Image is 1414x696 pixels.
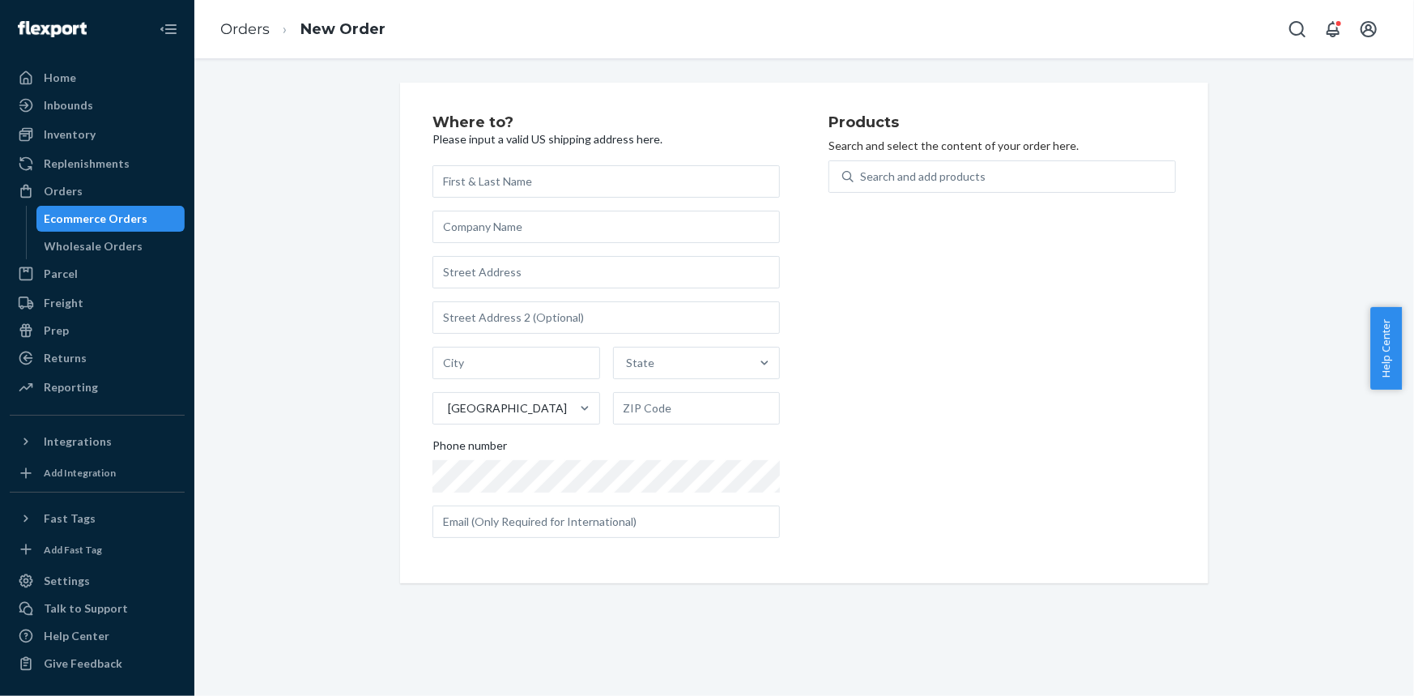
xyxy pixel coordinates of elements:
[432,438,507,460] span: Phone number
[10,92,185,118] a: Inbounds
[10,461,185,485] a: Add Integration
[1370,307,1402,390] button: Help Center
[432,347,600,379] input: City
[10,651,185,677] button: Give Feedback
[44,350,87,366] div: Returns
[44,97,93,113] div: Inbounds
[1317,13,1349,45] button: Open notifications
[44,543,102,557] div: Add Fast Tag
[10,318,185,344] a: Prep
[300,20,385,38] a: New Order
[828,115,1176,131] h2: Products
[44,183,83,199] div: Orders
[44,295,83,311] div: Freight
[432,506,780,538] input: Email (Only Required for International)
[45,211,148,227] div: Ecommerce Orders
[207,6,398,53] ol: breadcrumbs
[44,433,112,450] div: Integrations
[10,596,185,621] a: Talk to Support
[10,506,185,532] button: Fast Tags
[36,206,185,232] a: Ecommerce Orders
[44,70,76,86] div: Home
[10,429,185,455] button: Integrations
[152,13,185,45] button: Close Navigation
[44,322,69,339] div: Prep
[45,238,143,254] div: Wholesale Orders
[44,510,96,527] div: Fast Tags
[446,400,448,416] input: [GEOGRAPHIC_DATA]
[10,122,185,147] a: Inventory
[44,655,122,672] div: Give Feedback
[1352,13,1385,45] button: Open account menu
[10,65,185,91] a: Home
[10,178,185,204] a: Orders
[432,131,780,147] p: Please input a valid US shipping address here.
[432,256,780,288] input: Street Address
[44,573,90,589] div: Settings
[432,165,780,198] input: First & Last Name
[44,126,96,143] div: Inventory
[44,466,116,480] div: Add Integration
[44,379,98,395] div: Reporting
[627,355,655,371] div: State
[448,400,567,416] div: [GEOGRAPHIC_DATA]
[432,115,780,131] h2: Where to?
[44,156,130,172] div: Replenishments
[432,301,780,334] input: Street Address 2 (Optional)
[613,392,781,425] input: ZIP Code
[44,600,128,617] div: Talk to Support
[18,21,87,37] img: Flexport logo
[1281,13,1314,45] button: Open Search Box
[10,290,185,316] a: Freight
[860,169,986,185] div: Search and add products
[10,374,185,400] a: Reporting
[10,345,185,371] a: Returns
[220,20,270,38] a: Orders
[44,266,78,282] div: Parcel
[36,233,185,259] a: Wholesale Orders
[432,211,780,243] input: Company Name
[10,261,185,287] a: Parcel
[44,628,109,644] div: Help Center
[10,151,185,177] a: Replenishments
[10,538,185,562] a: Add Fast Tag
[828,138,1176,154] p: Search and select the content of your order here.
[10,623,185,649] a: Help Center
[10,568,185,594] a: Settings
